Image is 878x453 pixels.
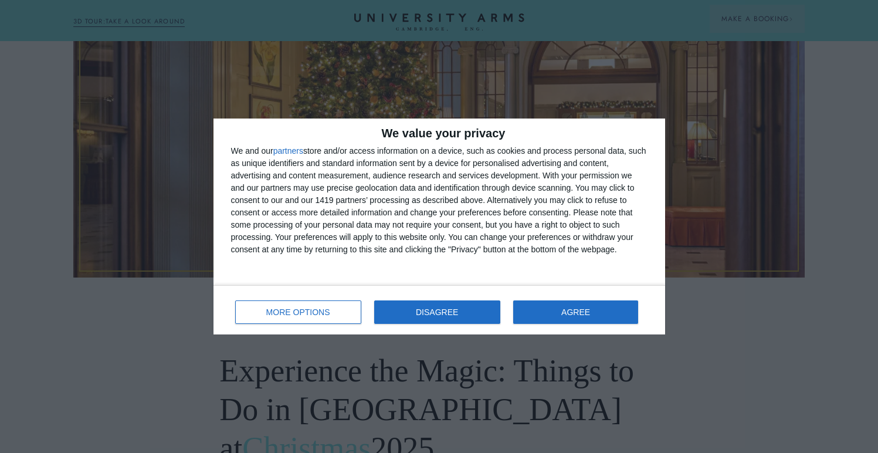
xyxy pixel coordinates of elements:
span: MORE OPTIONS [266,308,330,316]
button: partners [273,147,303,155]
button: AGREE [513,300,639,324]
button: DISAGREE [374,300,500,324]
span: AGREE [561,308,590,316]
span: DISAGREE [416,308,458,316]
h2: We value your privacy [231,127,648,139]
button: MORE OPTIONS [235,300,361,324]
div: We and our store and/or access information on a device, such as cookies and process personal data... [231,145,648,256]
div: qc-cmp2-ui [213,119,665,334]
